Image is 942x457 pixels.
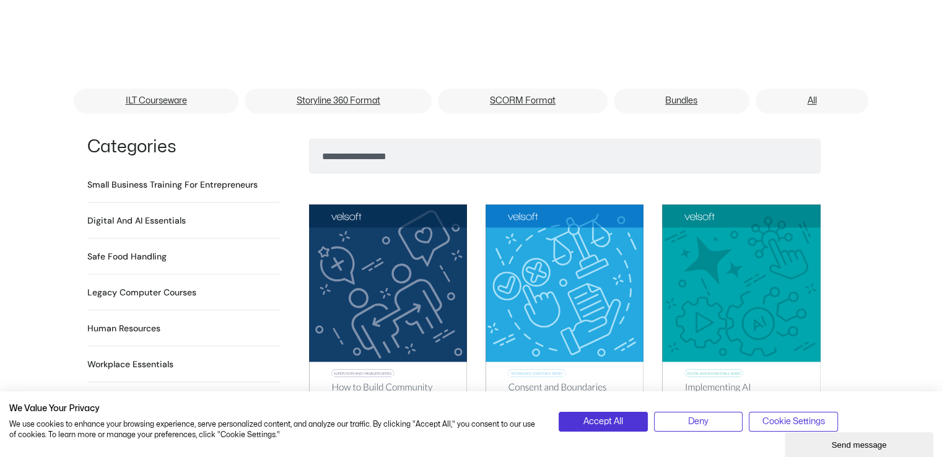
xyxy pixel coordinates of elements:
[87,250,167,263] h2: Safe Food Handling
[749,412,837,432] button: Adjust cookie preferences
[87,139,279,156] h1: Categories
[559,412,647,432] button: Accept all cookies
[614,89,749,113] a: Bundles
[756,89,868,113] a: All
[87,214,186,227] h2: Digital and AI Essentials
[74,89,238,113] a: ILT Courseware
[87,358,173,371] h2: Workplace Essentials
[87,322,160,335] h2: Human Resources
[87,286,196,299] a: Visit product category Legacy Computer Courses
[688,415,709,429] span: Deny
[583,415,623,429] span: Accept All
[87,358,173,371] a: Visit product category Workplace Essentials
[87,322,160,335] a: Visit product category Human Resources
[87,178,258,191] a: Visit product category Small Business Training for Entrepreneurs
[438,89,607,113] a: SCORM Format
[245,89,432,113] a: Storyline 360 Format
[9,403,540,414] h2: We Value Your Privacy
[762,415,824,429] span: Cookie Settings
[74,89,868,117] nav: Menu
[9,419,540,440] p: We use cookies to enhance your browsing experience, serve personalized content, and analyze our t...
[785,430,936,457] iframe: chat widget
[87,178,258,191] h2: Small Business Training for Entrepreneurs
[87,214,186,227] a: Visit product category Digital and AI Essentials
[87,250,167,263] a: Visit product category Safe Food Handling
[654,412,743,432] button: Deny all cookies
[87,286,196,299] h2: Legacy Computer Courses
